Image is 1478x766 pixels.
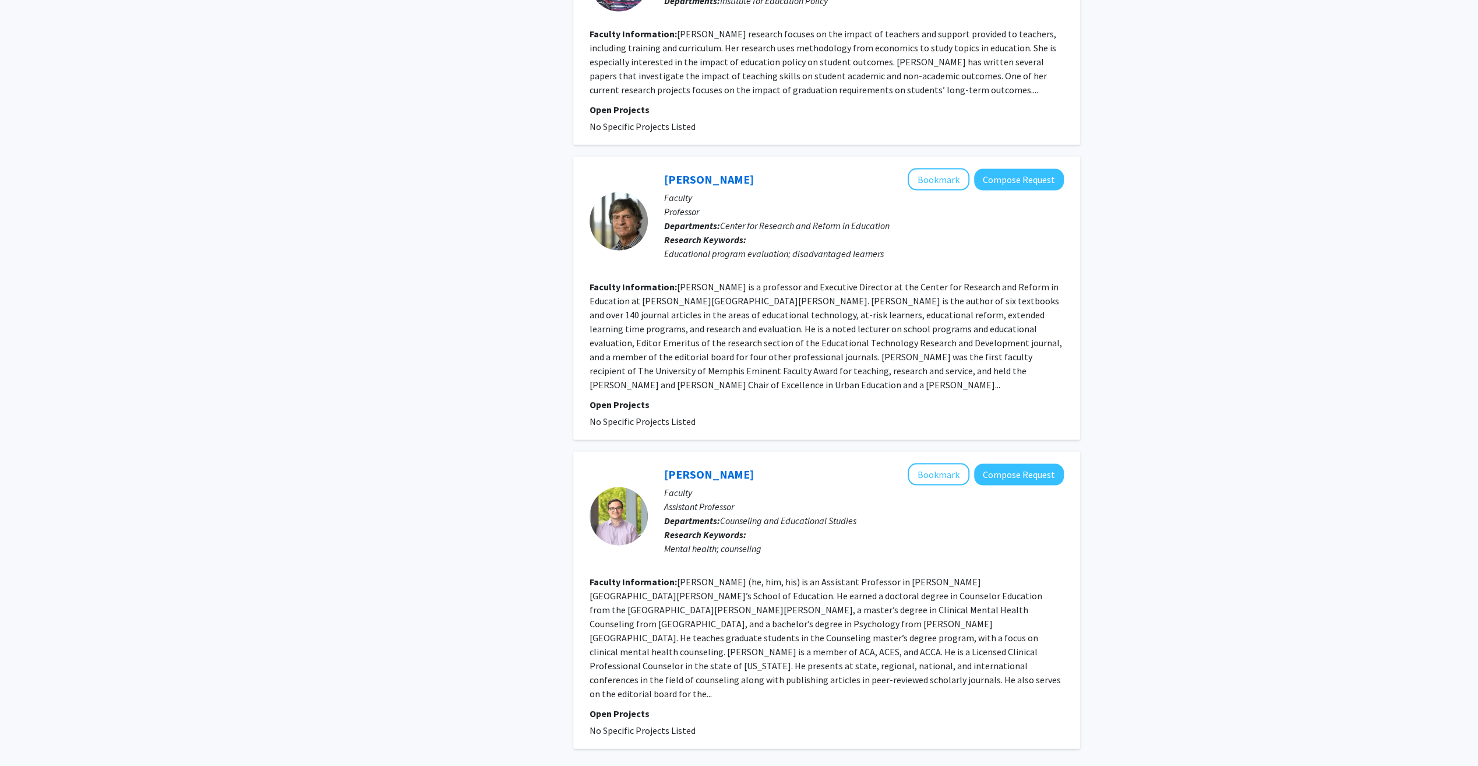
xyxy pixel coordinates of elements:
b: Research Keywords: [664,234,746,245]
p: Open Projects [590,707,1064,721]
p: Open Projects [590,103,1064,117]
span: Counseling and Educational Studies [720,515,856,526]
button: Add Sean Newhart to Bookmarks [908,463,969,486]
span: No Specific Projects Listed [590,416,696,427]
p: Assistant Professor [664,500,1064,514]
button: Compose Request to Sean Newhart [974,464,1064,486]
span: No Specific Projects Listed [590,121,696,132]
button: Compose Request to Steven Ross [974,169,1064,191]
p: Open Projects [590,398,1064,412]
div: Mental health; counseling [664,542,1064,556]
b: Research Keywords: [664,529,746,540]
b: Departments: [664,220,720,231]
b: Faculty Information: [590,281,677,293]
p: Professor [664,205,1064,219]
div: Educational program evaluation; disadvantaged learners [664,247,1064,261]
button: Add Steven Ross to Bookmarks [908,168,969,191]
b: Faculty Information: [590,28,677,40]
a: [PERSON_NAME] [664,172,754,187]
span: Center for Research and Reform in Education [720,220,890,231]
fg-read-more: [PERSON_NAME] (he, him, his) is an Assistant Professor in [PERSON_NAME][GEOGRAPHIC_DATA][PERSON_N... [590,576,1061,700]
fg-read-more: [PERSON_NAME] research focuses on the impact of teachers and support provided to teachers, includ... [590,28,1056,96]
b: Departments: [664,515,720,526]
p: Faculty [664,486,1064,500]
b: Faculty Information: [590,576,677,588]
iframe: Chat [9,714,50,757]
p: Faculty [664,191,1064,205]
span: No Specific Projects Listed [590,725,696,736]
a: [PERSON_NAME] [664,467,754,482]
fg-read-more: [PERSON_NAME] is a professor and Executive Director at the Center for Research and Reform in Educ... [590,281,1062,391]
